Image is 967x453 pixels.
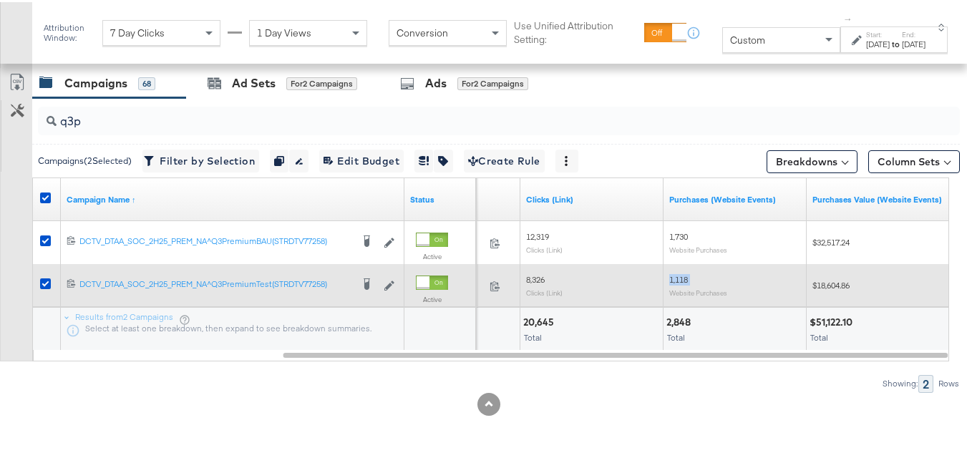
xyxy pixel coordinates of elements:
[64,73,127,89] div: Campaigns
[902,36,925,48] div: [DATE]
[526,229,549,240] span: 12,319
[410,192,470,203] a: Shows the current state of your Ad Campaign.
[38,152,132,165] div: Campaigns ( 2 Selected)
[810,330,828,341] span: Total
[669,229,688,240] span: 1,730
[667,330,685,341] span: Total
[810,313,857,327] div: $51,122.10
[938,376,960,386] div: Rows
[524,330,542,341] span: Total
[79,233,351,248] a: DCTV_DTAA_SOC_2H25_PREM_NA^Q3PremiumBAU(STRDTV77258)
[669,243,727,252] sub: Website Purchases
[138,75,155,88] div: 68
[324,150,399,168] span: Edit Budget
[67,192,399,203] a: Your campaign name.
[866,36,890,48] div: [DATE]
[526,286,563,295] sub: Clicks (Link)
[142,147,259,170] button: Filter by Selection
[57,99,878,127] input: Search Campaigns by Name, ID or Objective
[514,17,638,44] label: Use Unified Attribution Setting:
[79,276,351,288] div: DCTV_DTAA_SOC_2H25_PREM_NA^Q3PremiumTest(STRDTV77258)
[79,233,351,245] div: DCTV_DTAA_SOC_2H25_PREM_NA^Q3PremiumBAU(STRDTV77258)
[866,28,890,37] label: Start:
[79,276,351,291] a: DCTV_DTAA_SOC_2H25_PREM_NA^Q3PremiumTest(STRDTV77258)
[457,75,528,88] div: for 2 Campaigns
[526,192,658,203] a: The number of clicks on links appearing on your ad or Page that direct people to your sites off F...
[523,313,558,327] div: 20,645
[842,15,855,20] span: ↑
[43,21,95,41] div: Attribution Window:
[666,313,695,327] div: 2,848
[147,150,255,168] span: Filter by Selection
[286,75,357,88] div: for 2 Campaigns
[468,150,540,168] span: Create Rule
[669,192,801,203] a: The number of times a purchase was made tracked by your Custom Audience pixel on your website aft...
[918,373,933,391] div: 2
[882,376,918,386] div: Showing:
[425,73,447,89] div: Ads
[257,24,311,37] span: 1 Day Views
[319,147,404,170] button: Edit Budget
[669,272,688,283] span: 1,118
[890,36,902,47] strong: to
[416,293,448,302] label: Active
[110,24,165,37] span: 7 Day Clicks
[416,250,448,259] label: Active
[902,28,925,37] label: End:
[464,147,545,170] button: Create Rule
[526,243,563,252] sub: Clicks (Link)
[812,278,850,288] span: $18,604.86
[730,31,765,44] span: Custom
[767,148,857,171] button: Breakdowns
[526,272,545,283] span: 8,326
[232,73,276,89] div: Ad Sets
[669,286,727,295] sub: Website Purchases
[868,148,960,171] button: Column Sets
[397,24,448,37] span: Conversion
[812,235,850,245] span: $32,517.24
[812,192,944,203] a: The total value of the purchase actions tracked by your Custom Audience pixel on your website aft...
